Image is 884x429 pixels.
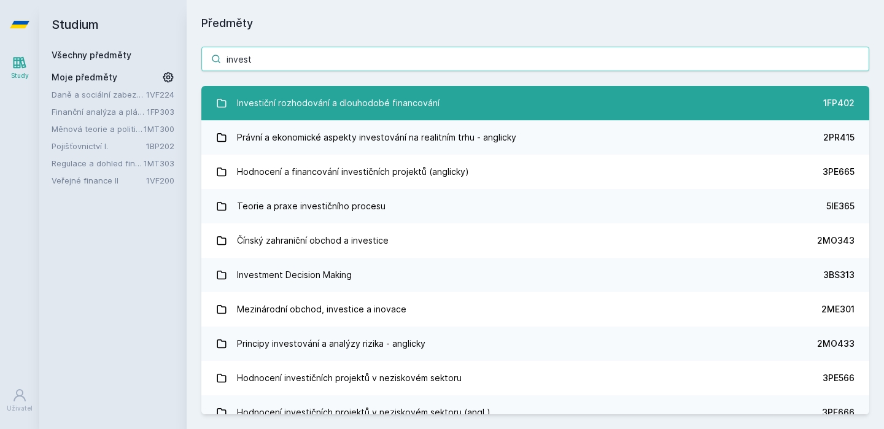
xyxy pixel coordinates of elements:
a: Měnová teorie a politika [52,123,144,135]
a: Investiční rozhodování a dlouhodobé financování 1FP402 [201,86,869,120]
div: Investment Decision Making [237,263,352,287]
a: Regulace a dohled finančního systému [52,157,144,169]
div: Hodnocení investičních projektů v neziskovém sektoru (angl.) [237,400,490,425]
a: Study [2,49,37,87]
a: Právní a ekonomické aspekty investování na realitním trhu - anglicky 2PR415 [201,120,869,155]
div: Právní a ekonomické aspekty investování na realitním trhu - anglicky [237,125,516,150]
div: Čínský zahraniční obchod a investice [237,228,389,253]
div: 1FP402 [823,97,855,109]
div: Teorie a praxe investičního procesu [237,194,386,218]
a: Finanční analýza a plánování podniku [52,106,147,118]
div: 5IE365 [826,200,855,212]
div: Hodnocení investičních projektů v neziskovém sektoru [237,366,462,390]
a: Pojišťovnictví I. [52,140,146,152]
a: Mezinárodní obchod, investice a inovace 2ME301 [201,292,869,327]
h1: Předměty [201,15,869,32]
div: 3PE566 [823,372,855,384]
a: Investment Decision Making 3BS313 [201,258,869,292]
a: 1MT300 [144,124,174,134]
div: 3PE665 [823,166,855,178]
a: Hodnocení investičních projektů v neziskovém sektoru 3PE566 [201,361,869,395]
a: Principy investování a analýzy rizika - anglicky 2MO433 [201,327,869,361]
a: Hodnocení a financování investičních projektů (anglicky) 3PE665 [201,155,869,189]
div: Study [11,71,29,80]
a: Uživatel [2,382,37,419]
a: Veřejné finance II [52,174,146,187]
a: Daně a sociální zabezpečení [52,88,146,101]
a: 1VF224 [146,90,174,99]
div: 2MO433 [817,338,855,350]
div: Uživatel [7,404,33,413]
div: 3PE666 [822,406,855,419]
a: 1VF200 [146,176,174,185]
div: 2PR415 [823,131,855,144]
a: 1MT303 [144,158,174,168]
div: Principy investování a analýzy rizika - anglicky [237,331,425,356]
a: 1FP303 [147,107,174,117]
input: Název nebo ident předmětu… [201,47,869,71]
div: Mezinárodní obchod, investice a inovace [237,297,406,322]
span: Moje předměty [52,71,117,83]
div: Investiční rozhodování a dlouhodobé financování [237,91,440,115]
div: Hodnocení a financování investičních projektů (anglicky) [237,160,469,184]
div: 2MO343 [817,234,855,247]
a: Všechny předměty [52,50,131,60]
a: Čínský zahraniční obchod a investice 2MO343 [201,223,869,258]
div: 2ME301 [821,303,855,315]
a: Teorie a praxe investičního procesu 5IE365 [201,189,869,223]
a: 1BP202 [146,141,174,151]
div: 3BS313 [823,269,855,281]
